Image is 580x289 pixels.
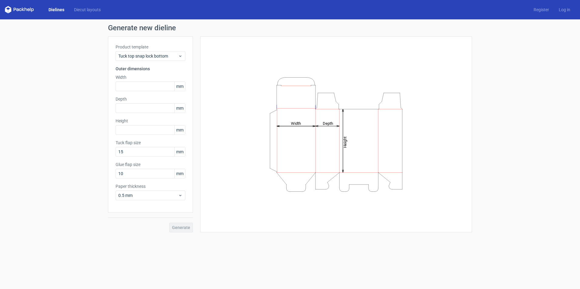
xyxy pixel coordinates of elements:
[174,104,185,113] span: mm
[174,169,185,178] span: mm
[44,7,69,13] a: Dielines
[116,161,185,168] label: Glue flap size
[116,183,185,189] label: Paper thickness
[323,121,333,125] tspan: Depth
[116,66,185,72] h3: Outer dimensions
[116,118,185,124] label: Height
[174,82,185,91] span: mm
[116,140,185,146] label: Tuck flap size
[174,125,185,135] span: mm
[554,7,575,13] a: Log in
[69,7,106,13] a: Diecut layouts
[174,147,185,156] span: mm
[116,44,185,50] label: Product template
[108,24,472,32] h1: Generate new dieline
[343,136,347,148] tspan: Height
[529,7,554,13] a: Register
[116,96,185,102] label: Depth
[118,192,178,198] span: 0.5 mm
[291,121,301,125] tspan: Width
[116,74,185,80] label: Width
[118,53,178,59] span: Tuck top snap lock bottom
